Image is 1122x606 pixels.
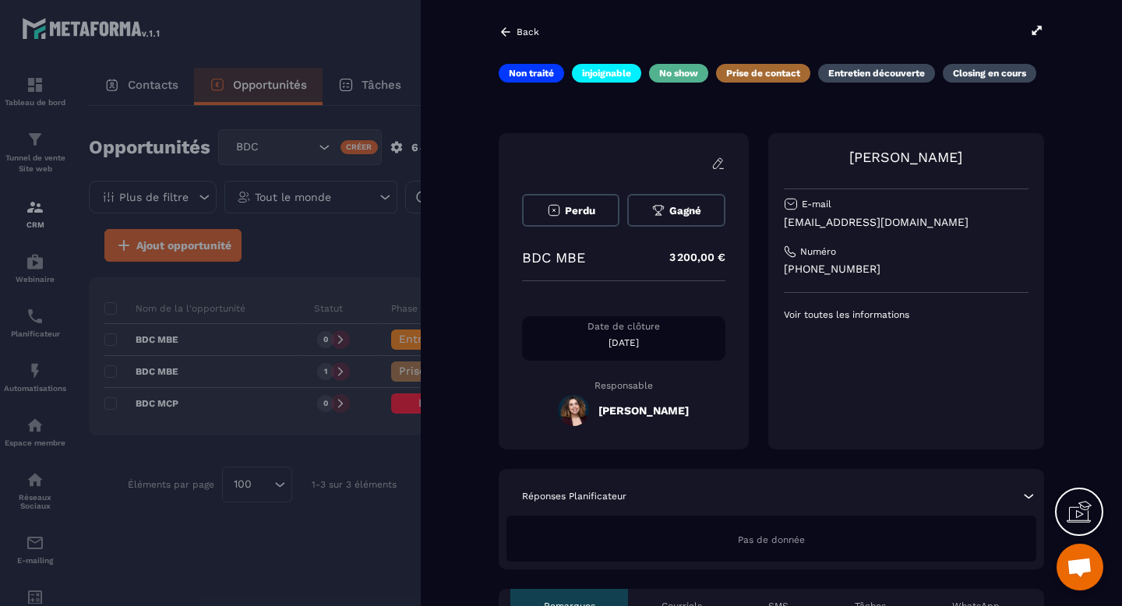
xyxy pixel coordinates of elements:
[522,490,626,502] p: Réponses Planificateur
[802,198,831,210] p: E-mail
[654,242,725,273] p: 3 200,00 €
[726,67,800,79] p: Prise de contact
[522,380,725,391] p: Responsable
[522,194,619,227] button: Perdu
[849,149,962,165] a: [PERSON_NAME]
[784,262,1028,277] p: [PHONE_NUMBER]
[627,194,725,227] button: Gagné
[669,205,701,217] span: Gagné
[1057,544,1103,590] a: Ouvrir le chat
[828,67,925,79] p: Entretien découverte
[565,205,595,217] span: Perdu
[784,215,1028,230] p: [EMAIL_ADDRESS][DOMAIN_NAME]
[738,534,805,545] span: Pas de donnée
[953,67,1026,79] p: Closing en cours
[582,67,631,79] p: injoignable
[522,336,725,349] p: [DATE]
[598,404,689,417] h5: [PERSON_NAME]
[517,26,539,37] p: Back
[659,67,698,79] p: No show
[509,67,554,79] p: Non traité
[522,320,725,333] p: Date de clôture
[784,308,1028,321] p: Voir toutes les informations
[800,245,836,258] p: Numéro
[522,249,585,266] p: BDC MBE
